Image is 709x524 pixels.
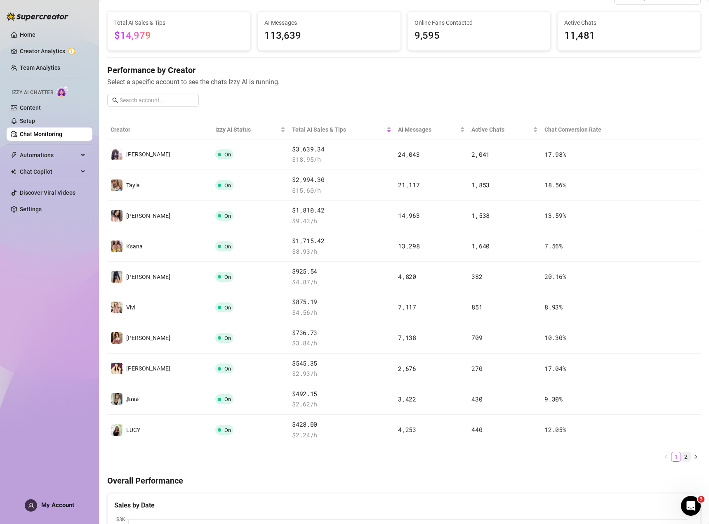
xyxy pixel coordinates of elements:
span: Ksana [126,243,143,250]
img: Jess [111,210,122,222]
span: $875.19 [292,297,391,307]
span: $ 18.95 /h [292,155,391,165]
span: $ 8.93 /h [292,247,391,257]
th: AI Messages [395,120,468,139]
img: Vivi [111,302,122,313]
span: Vivi [126,304,135,311]
span: 24,043 [398,150,419,158]
li: Previous Page [661,452,671,462]
span: My Account [41,501,74,509]
span: On [224,366,231,372]
span: 382 [471,272,482,281]
iframe: Intercom live chat [681,496,701,516]
span: Online Fans Contacted [415,18,544,27]
li: Next Page [691,452,701,462]
span: $1,810.42 [292,205,391,215]
span: 𝐉𝐮𝐧𝐨 [126,396,139,402]
span: $14,979 [114,30,151,41]
span: 14,963 [398,211,419,220]
span: 430 [471,395,482,403]
a: Content [20,104,41,111]
a: 1 [671,452,681,461]
span: [PERSON_NAME] [126,212,170,219]
span: 10.30 % [544,333,566,342]
span: 440 [471,425,482,434]
img: Chat Copilot [11,169,16,175]
span: 7,117 [398,303,416,311]
span: 4,253 [398,425,416,434]
li: 2 [681,452,691,462]
span: 20.16 % [544,272,566,281]
span: $ 9.43 /h [292,216,391,226]
th: Active Chats [468,120,541,139]
span: 1,853 [471,181,490,189]
span: Automations [20,149,78,162]
span: On [224,213,231,219]
th: Chat Conversion Rate [541,120,641,139]
input: Search account... [120,96,194,105]
span: 13.59 % [544,211,566,220]
a: Chat Monitoring [20,131,62,137]
img: AI Chatter [57,85,69,97]
span: Active Chats [564,18,694,27]
img: Ayumi [111,149,122,160]
span: $ 3.84 /h [292,338,391,348]
span: Tayla [126,182,140,189]
a: 2 [681,452,690,461]
a: Setup [20,118,35,124]
img: Ksana [111,241,122,252]
span: $2,994.30 [292,175,391,185]
span: [PERSON_NAME] [126,335,170,341]
img: Irene [111,332,122,344]
button: right [691,452,701,462]
span: Select a specific account to see the chats Izzy AI is running. [107,77,701,87]
span: $ 15.60 /h [292,186,391,196]
span: $545.35 [292,359,391,368]
span: On [224,396,231,402]
span: $ 2.93 /h [292,369,391,379]
span: Izzy AI Chatter [12,89,53,97]
span: left [664,454,669,459]
span: On [224,274,231,280]
img: Tayla [111,179,122,191]
h4: Overall Performance [107,475,701,486]
span: 1,538 [471,211,490,220]
span: $492.15 [292,389,391,399]
span: right [693,454,698,459]
h4: Performance by Creator [107,64,701,76]
span: $3,639.34 [292,144,391,154]
span: 851 [471,303,482,311]
span: $ 4.56 /h [292,308,391,318]
img: Melissa [111,363,122,374]
span: $1,715.42 [292,236,391,246]
span: 2,676 [398,364,416,373]
span: Total AI Sales & Tips [292,125,385,134]
span: Chat Copilot [20,165,78,178]
span: LUCY️‍️ [126,427,140,433]
th: Creator [107,120,212,139]
span: [PERSON_NAME] [126,365,170,372]
span: $736.73 [292,328,391,338]
span: 18.56 % [544,181,566,189]
a: Creator Analytics exclamation-circle [20,45,86,58]
img: 𝐉𝐮𝐧𝐨 [111,393,122,405]
span: 113,639 [264,28,394,44]
th: Total AI Sales & Tips [289,120,395,139]
span: search [112,97,118,103]
span: 13,298 [398,242,419,250]
span: Total AI Sales & Tips [114,18,244,27]
span: 12.05 % [544,425,566,434]
span: user [28,503,34,509]
button: left [661,452,671,462]
span: 9.30 % [544,395,563,403]
span: $925.54 [292,267,391,276]
span: 270 [471,364,482,373]
span: On [224,182,231,189]
span: On [224,151,231,158]
span: [PERSON_NAME] [126,151,170,158]
div: Sales by Date [114,500,694,510]
th: Izzy AI Status [212,120,289,139]
span: 11,481 [564,28,694,44]
span: $ 4.87 /h [292,277,391,287]
span: AI Messages [264,18,394,27]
